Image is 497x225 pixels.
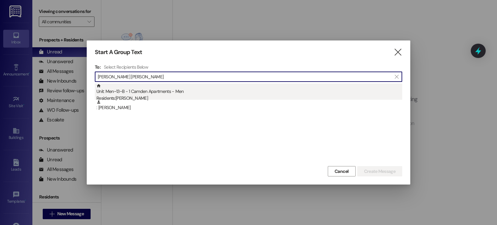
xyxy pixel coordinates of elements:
[104,64,148,70] h4: Select Recipients Below
[98,72,392,81] input: Search for any contact or apartment
[96,84,402,102] div: Unit: Men~13~B - 1 Camden Apartments - Men
[364,168,395,175] span: Create Message
[96,95,402,102] div: Residents: [PERSON_NAME]
[95,100,402,116] div: : [PERSON_NAME]
[95,84,402,100] div: Unit: Men~13~B - 1 Camden Apartments - MenResidents:[PERSON_NAME]
[95,49,142,56] h3: Start A Group Text
[335,168,349,175] span: Cancel
[328,166,356,176] button: Cancel
[395,74,398,79] i: 
[95,64,101,70] h3: To:
[393,49,402,56] i: 
[96,100,402,111] div: : [PERSON_NAME]
[392,72,402,82] button: Clear text
[357,166,402,176] button: Create Message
